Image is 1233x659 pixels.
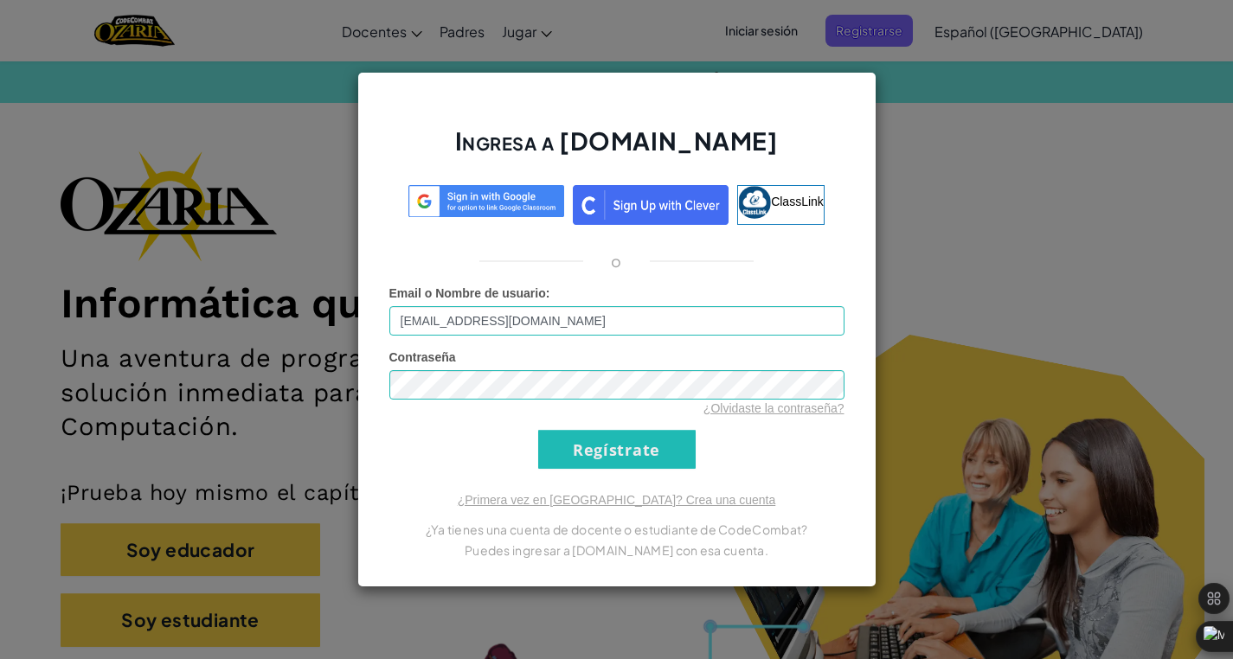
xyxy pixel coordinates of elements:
span: Email o Nombre de usuario [389,286,546,300]
h2: Ingresa a [DOMAIN_NAME] [389,125,844,175]
p: o [611,251,621,272]
a: ¿Olvidaste la contraseña? [703,401,844,415]
img: classlink-logo-small.png [738,186,771,219]
p: ¿Ya tienes una cuenta de docente o estudiante de CodeCombat? [389,519,844,540]
p: Puedes ingresar a [DOMAIN_NAME] con esa cuenta. [389,540,844,560]
span: Contraseña [389,350,456,364]
span: ClassLink [771,195,824,208]
a: ¿Primera vez en [GEOGRAPHIC_DATA]? Crea una cuenta [458,493,776,507]
img: log-in-google-sso.svg [408,185,564,217]
label: : [389,285,550,302]
input: Regístrate [538,430,696,469]
img: clever_sso_button@2x.png [573,185,729,225]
